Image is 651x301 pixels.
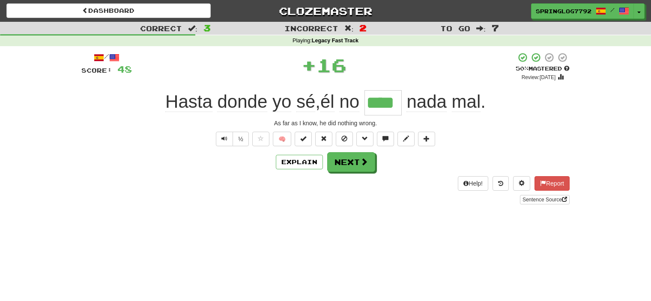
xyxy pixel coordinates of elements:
[336,132,353,146] button: Ignore sentence (alt+i)
[610,7,615,13] span: /
[406,91,446,112] span: nada
[217,91,267,112] span: donde
[224,3,428,18] a: Clozemaster
[377,132,394,146] button: Discuss sentence (alt+u)
[284,24,338,32] span: Incorrect
[516,65,570,73] div: Mastered
[327,152,375,172] button: Next
[216,132,233,146] button: Play sentence audio (ctl+space)
[458,176,488,191] button: Help!
[295,132,312,146] button: Set this sentence to 100% Mastered (alt+m)
[359,23,367,33] span: 2
[356,132,373,146] button: Grammar (alt+g)
[520,195,570,204] a: Sentence Source
[117,64,132,74] span: 48
[203,23,211,33] span: 3
[315,132,332,146] button: Reset to 0% Mastered (alt+r)
[276,155,323,169] button: Explain
[440,24,470,32] span: To go
[339,91,359,112] span: no
[214,132,249,146] div: Text-to-speech controls
[418,132,435,146] button: Add to collection (alt+a)
[188,25,197,32] span: :
[296,91,315,112] span: sé
[531,3,634,19] a: SpringLog7792 /
[344,25,354,32] span: :
[452,91,481,112] span: mal
[233,132,249,146] button: ½
[81,67,112,74] span: Score:
[536,7,591,15] span: SpringLog7792
[273,132,291,146] button: 🧠
[397,132,415,146] button: Edit sentence (alt+d)
[81,52,132,63] div: /
[165,91,364,112] span: ,
[320,91,334,112] span: él
[476,25,486,32] span: :
[140,24,182,32] span: Correct
[252,132,269,146] button: Favorite sentence (alt+f)
[317,54,346,76] span: 16
[6,3,211,18] a: Dashboard
[516,65,529,72] span: 50 %
[493,176,509,191] button: Round history (alt+y)
[302,52,317,78] span: +
[165,91,212,112] span: Hasta
[492,23,499,33] span: 7
[522,74,556,80] small: Review: [DATE]
[312,38,358,44] strong: Legacy Fast Track
[402,91,486,112] span: .
[81,119,570,127] div: As far as I know, he did nothing wrong.
[535,176,570,191] button: Report
[272,91,291,112] span: yo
